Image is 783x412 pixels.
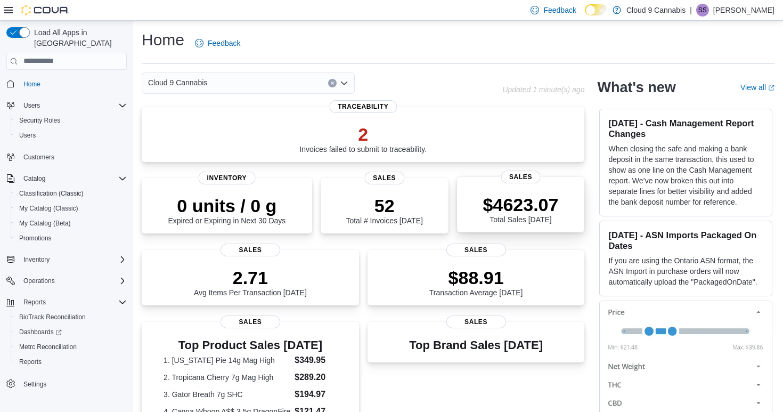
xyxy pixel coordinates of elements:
p: $4623.07 [483,194,559,215]
button: Security Roles [11,113,131,128]
button: Reports [2,295,131,310]
button: Operations [19,274,59,287]
a: Settings [19,378,51,391]
button: Open list of options [340,79,348,87]
span: Feedback [208,38,240,49]
img: Cova [21,5,69,15]
button: Reports [19,296,50,309]
span: Operations [23,277,55,285]
h3: [DATE] - Cash Management Report Changes [608,118,763,139]
span: SS [698,4,707,17]
h3: [DATE] - ASN Imports Packaged On Dates [608,230,763,251]
span: Catalog [23,174,45,183]
span: Settings [19,377,127,390]
input: Dark Mode [585,4,607,15]
a: Users [15,129,40,142]
svg: External link [768,85,774,91]
button: Inventory [2,252,131,267]
button: My Catalog (Beta) [11,216,131,231]
span: Promotions [19,234,52,243]
a: Customers [19,151,59,164]
div: Sarbjot Singh [696,4,709,17]
p: Updated 1 minute(s) ago [502,85,584,94]
span: Sales [446,244,506,256]
a: Reports [15,356,46,368]
span: Settings [23,380,46,389]
p: 0 units / 0 g [168,195,286,216]
div: Total Sales [DATE] [483,194,559,224]
a: Feedback [191,33,244,54]
p: When closing the safe and making a bank deposit in the same transaction, this used to show as one... [608,143,763,207]
div: Transaction Average [DATE] [429,267,523,297]
a: Classification (Classic) [15,187,88,200]
button: Users [19,99,44,112]
div: Invoices failed to submit to traceability. [299,124,427,154]
span: Sales [501,171,541,183]
span: Users [23,101,40,110]
span: Sales [446,316,506,328]
div: Avg Items Per Transaction [DATE] [194,267,307,297]
a: My Catalog (Beta) [15,217,75,230]
span: Operations [19,274,127,287]
p: 52 [346,195,422,216]
button: My Catalog (Classic) [11,201,131,216]
button: Users [2,98,131,113]
dd: $349.95 [295,354,337,367]
button: Metrc Reconciliation [11,340,131,354]
button: Classification (Classic) [11,186,131,201]
span: Reports [19,296,127,309]
a: Promotions [15,232,56,245]
div: Expired or Expiring in Next 30 Days [168,195,286,225]
a: Dashboards [15,326,66,338]
span: BioTrack Reconciliation [19,313,86,321]
span: Metrc Reconciliation [19,343,77,351]
span: Metrc Reconciliation [15,341,127,353]
span: Dashboards [19,328,62,336]
span: My Catalog (Beta) [19,219,71,228]
span: Classification (Classic) [19,189,84,198]
dt: 1. [US_STATE] Pie 14g Mag High [164,355,290,366]
a: Metrc Reconciliation [15,341,81,353]
a: Security Roles [15,114,64,127]
span: BioTrack Reconciliation [15,311,127,324]
p: If you are using the Ontario ASN format, the ASN Import in purchase orders will now automatically... [608,255,763,287]
span: Inventory [199,172,256,184]
span: Traceability [329,100,397,113]
span: Inventory [23,255,50,264]
button: Promotions [11,231,131,246]
button: Clear input [328,79,337,87]
p: 2 [299,124,427,145]
span: My Catalog (Classic) [15,202,127,215]
span: Feedback [543,5,576,15]
span: Sales [364,172,404,184]
h3: Top Product Sales [DATE] [164,339,337,352]
span: Catalog [19,172,127,185]
a: Home [19,78,45,91]
span: Customers [19,150,127,164]
span: Sales [221,244,280,256]
span: Classification (Classic) [15,187,127,200]
a: View allExternal link [740,83,774,92]
button: Catalog [2,171,131,186]
button: Catalog [19,172,50,185]
h2: What's new [597,79,675,96]
span: Inventory [19,253,127,266]
span: My Catalog (Beta) [15,217,127,230]
button: Users [11,128,131,143]
span: My Catalog (Classic) [19,204,78,213]
span: Home [23,80,40,88]
span: Users [15,129,127,142]
span: Reports [23,298,46,306]
button: Reports [11,354,131,369]
button: Inventory [19,253,54,266]
h3: Top Brand Sales [DATE] [409,339,543,352]
p: [PERSON_NAME] [713,4,774,17]
button: BioTrack Reconciliation [11,310,131,325]
dd: $194.97 [295,388,337,401]
p: $88.91 [429,267,523,288]
span: Home [19,77,127,91]
button: Settings [2,376,131,391]
span: Security Roles [15,114,127,127]
p: 2.71 [194,267,307,288]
